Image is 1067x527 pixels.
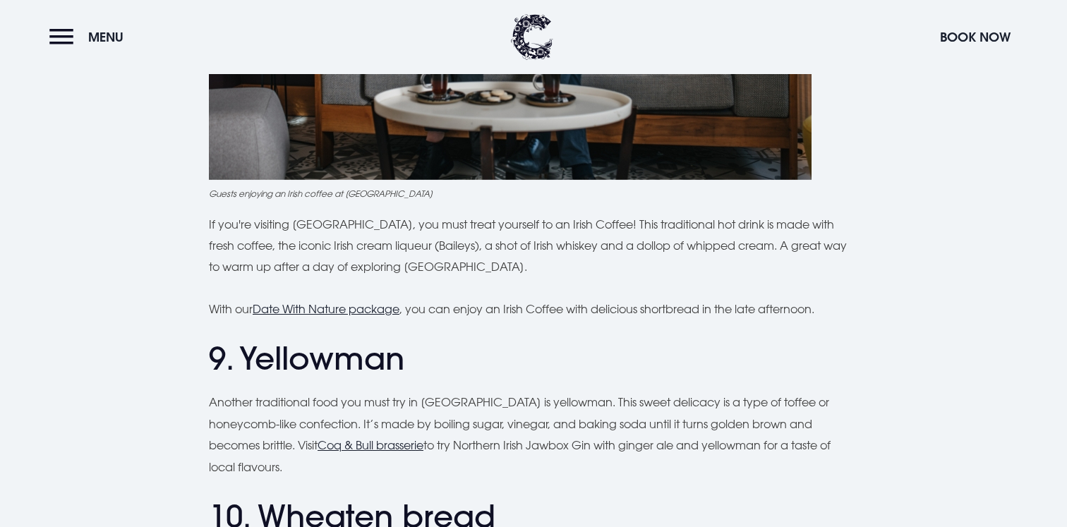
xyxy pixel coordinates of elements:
[511,14,553,60] img: Clandeboye Lodge
[209,340,858,377] h2: 9. Yellowman
[253,302,399,316] a: Date With Nature package
[88,29,123,45] span: Menu
[209,214,858,278] p: If you're visiting [GEOGRAPHIC_DATA], you must treat yourself to an Irish Coffee! This traditiona...
[209,298,858,320] p: With our , you can enjoy an Irish Coffee with delicious shortbread in the late afternoon.
[209,392,858,478] p: Another traditional food you must try in [GEOGRAPHIC_DATA] is yellowman. This sweet delicacy is a...
[933,22,1018,52] button: Book Now
[49,22,131,52] button: Menu
[318,438,423,452] a: Coq & Bull brasserie
[209,187,858,200] figcaption: Guests enjoying an Irish coffee at [GEOGRAPHIC_DATA]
